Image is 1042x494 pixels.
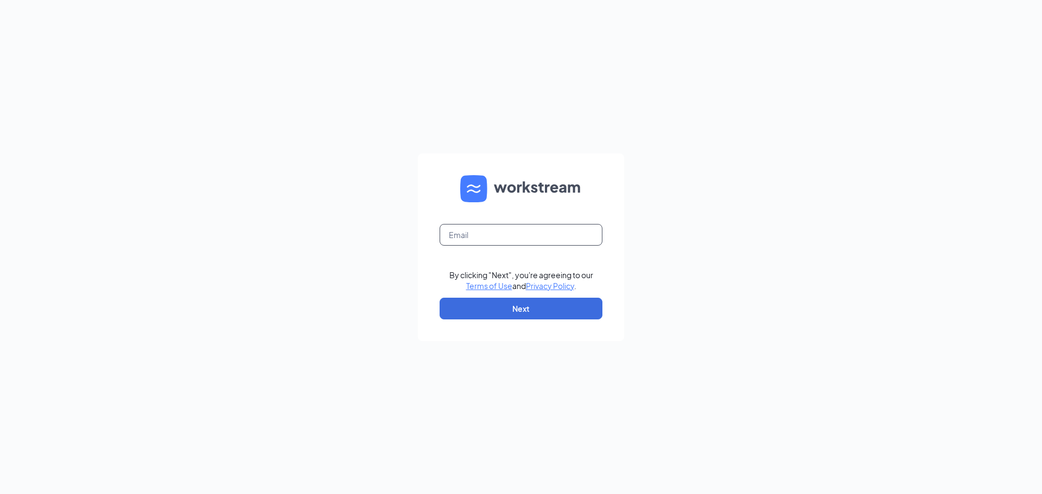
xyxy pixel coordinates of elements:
[440,224,602,246] input: Email
[440,298,602,319] button: Next
[449,270,593,291] div: By clicking "Next", you're agreeing to our and .
[466,281,512,291] a: Terms of Use
[526,281,574,291] a: Privacy Policy
[460,175,582,202] img: WS logo and Workstream text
